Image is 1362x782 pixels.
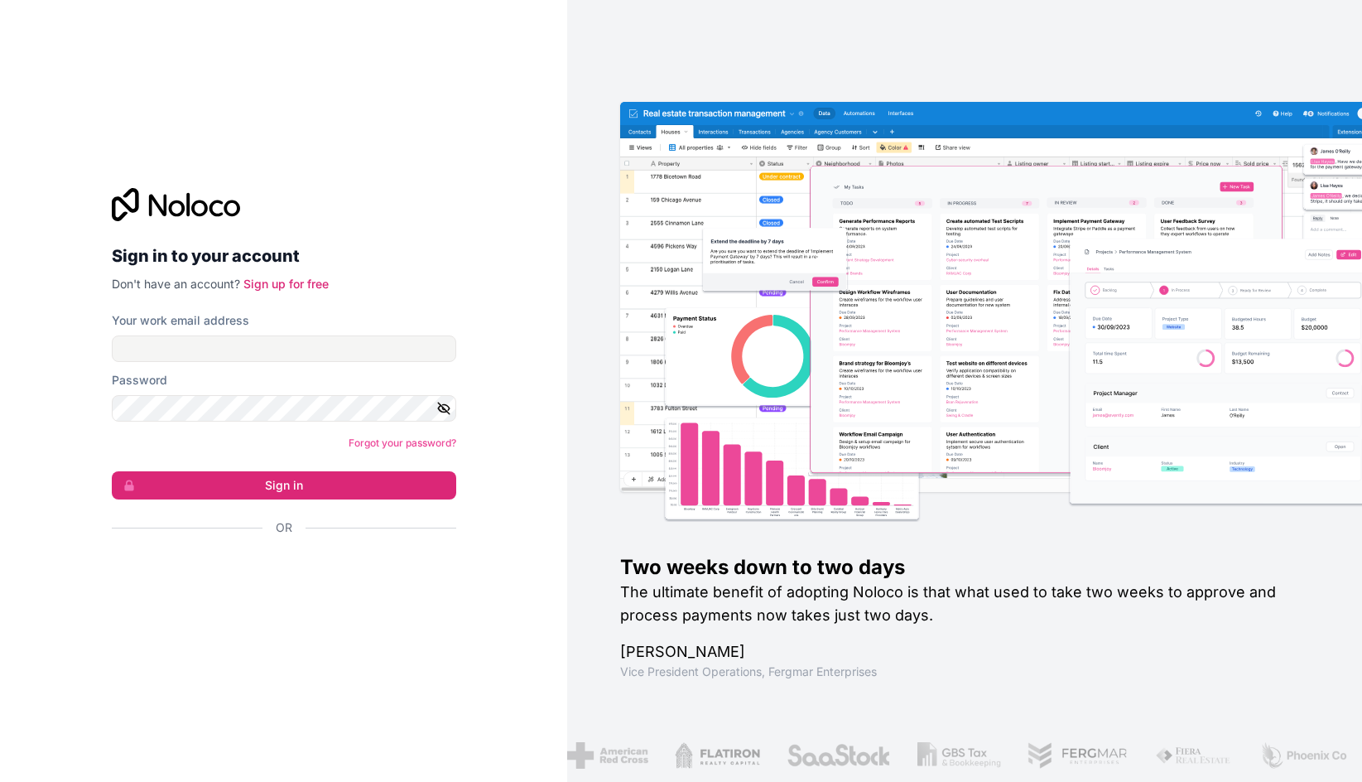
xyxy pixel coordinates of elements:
[787,742,891,769] img: /assets/saastock-C6Zbiodz.png
[675,742,761,769] img: /assets/flatiron-C8eUkumj.png
[917,742,1002,769] img: /assets/gbstax-C-GtDUiK.png
[1155,742,1233,769] img: /assets/fiera-fwj2N5v4.png
[1259,742,1349,769] img: /assets/phoenix-BREaitsQ.png
[112,335,456,362] input: Email address
[620,664,1309,680] h1: Vice President Operations , Fergmar Enterprises
[112,241,456,271] h2: Sign in to your account
[349,437,456,449] a: Forgot your password?
[112,312,249,329] label: Your work email address
[112,395,456,422] input: Password
[567,742,647,769] img: /assets/american-red-cross-BAupjrZR.png
[276,519,292,536] span: Or
[620,581,1309,627] h2: The ultimate benefit of adopting Noloco is that what used to take two weeks to approve and proces...
[112,277,240,291] span: Don't have an account?
[112,471,456,500] button: Sign in
[620,554,1309,581] h1: Two weeks down to two days
[112,372,167,389] label: Password
[620,640,1309,664] h1: [PERSON_NAME]
[243,277,329,291] a: Sign up for free
[1028,742,1129,769] img: /assets/fergmar-CudnrXN5.png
